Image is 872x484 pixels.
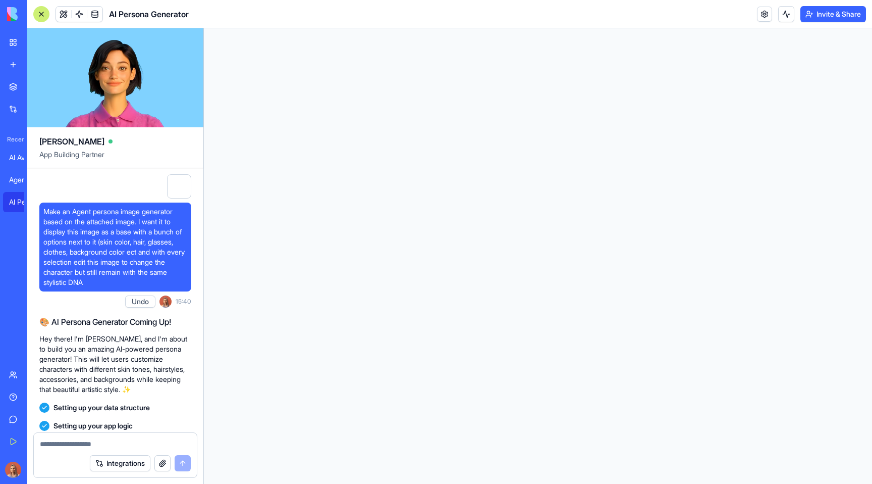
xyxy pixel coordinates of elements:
[9,153,37,163] div: AI Avatar Generator Studio
[53,403,150,413] span: Setting up your data structure
[176,298,191,306] span: 15:40
[9,175,37,185] div: Agent Studio
[9,197,37,207] div: AI Persona Generator
[5,462,21,478] img: Marina_gj5dtt.jpg
[90,455,150,471] button: Integrations
[7,7,70,21] img: logo
[159,296,172,308] img: Marina_gj5dtt.jpg
[125,296,155,308] button: Undo
[109,8,189,20] span: AI Persona Generator
[800,6,866,22] button: Invite & Share
[39,135,104,148] span: [PERSON_NAME]
[3,170,43,190] a: Agent Studio
[39,334,191,395] p: Hey there! I'm [PERSON_NAME], and I'm about to build you an amazing AI-powered persona generator!...
[3,135,24,143] span: Recent
[3,192,43,212] a: AI Persona Generator
[39,150,191,168] span: App Building Partner
[39,316,191,328] h2: 🎨 AI Persona Generator Coming Up!
[53,421,133,431] span: Setting up your app logic
[43,207,187,287] span: Make an Agent persona image generator based on the attached image. I want it to display this imag...
[3,148,43,168] a: AI Avatar Generator Studio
